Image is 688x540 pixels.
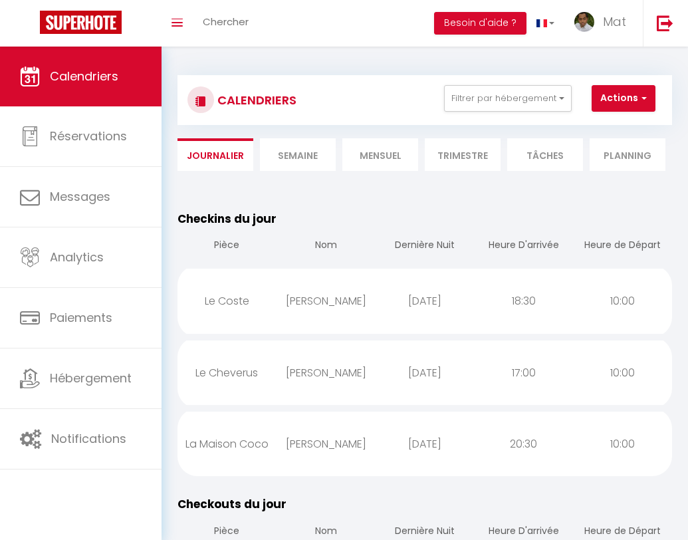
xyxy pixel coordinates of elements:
[277,279,376,323] div: [PERSON_NAME]
[177,279,277,323] div: Le Coste
[277,227,376,265] th: Nom
[474,227,573,265] th: Heure D'arrivée
[573,351,672,394] div: 10:00
[574,12,594,32] img: ...
[177,496,287,512] span: Checkouts du jour
[444,85,572,112] button: Filtrer par hébergement
[573,227,672,265] th: Heure de Départ
[376,351,475,394] div: [DATE]
[50,68,118,84] span: Calendriers
[474,351,573,394] div: 17:00
[214,85,296,115] h3: CALENDRIERS
[177,351,277,394] div: Le Cheverus
[40,11,122,34] img: Super Booking
[603,13,626,30] span: Mat
[50,249,104,265] span: Analytics
[474,279,573,323] div: 18:30
[507,138,583,171] li: Tâches
[590,138,665,171] li: Planning
[376,422,475,466] div: [DATE]
[573,279,672,323] div: 10:00
[203,15,249,29] span: Chercher
[177,227,277,265] th: Pièce
[277,351,376,394] div: [PERSON_NAME]
[657,15,673,31] img: logout
[342,138,418,171] li: Mensuel
[277,422,376,466] div: [PERSON_NAME]
[376,279,475,323] div: [DATE]
[573,422,672,466] div: 10:00
[177,138,253,171] li: Journalier
[50,309,112,326] span: Paiements
[51,430,126,447] span: Notifications
[177,422,277,466] div: La Maison Coco
[474,422,573,466] div: 20:30
[177,211,277,227] span: Checkins du jour
[434,12,526,35] button: Besoin d'aide ?
[11,5,51,45] button: Ouvrir le widget de chat LiveChat
[50,370,132,386] span: Hébergement
[50,128,127,144] span: Réservations
[592,85,655,112] button: Actions
[376,227,475,265] th: Dernière Nuit
[425,138,501,171] li: Trimestre
[260,138,336,171] li: Semaine
[50,188,110,205] span: Messages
